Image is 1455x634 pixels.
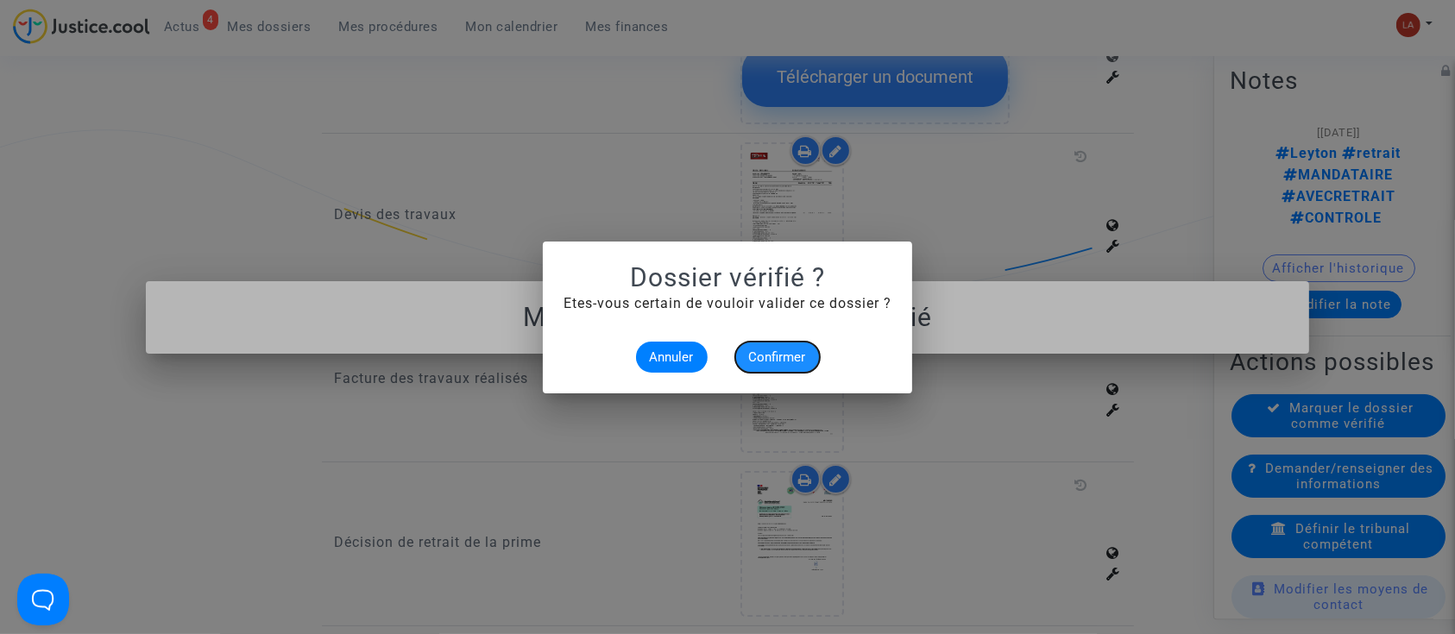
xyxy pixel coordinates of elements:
button: Confirmer [735,342,820,373]
span: Etes-vous certain de vouloir valider ce dossier ? [564,295,891,311]
span: Confirmer [749,349,806,365]
h1: Dossier vérifié ? [564,262,891,293]
iframe: Help Scout Beacon - Open [17,574,69,625]
span: Annuler [650,349,694,365]
button: Annuler [636,342,708,373]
